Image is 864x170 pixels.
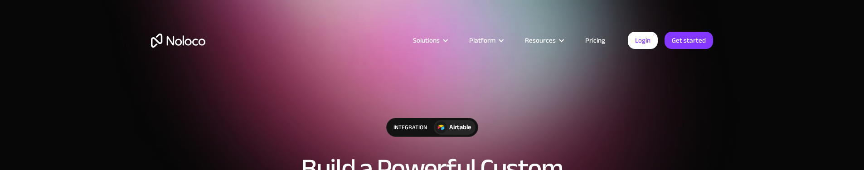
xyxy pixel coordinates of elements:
[665,32,713,49] a: Get started
[628,32,658,49] a: Login
[458,34,514,46] div: Platform
[402,34,458,46] div: Solutions
[469,34,495,46] div: Platform
[151,34,205,48] a: home
[525,34,556,46] div: Resources
[514,34,574,46] div: Resources
[449,122,471,132] div: Airtable
[387,118,434,136] div: integration
[413,34,440,46] div: Solutions
[574,34,616,46] a: Pricing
